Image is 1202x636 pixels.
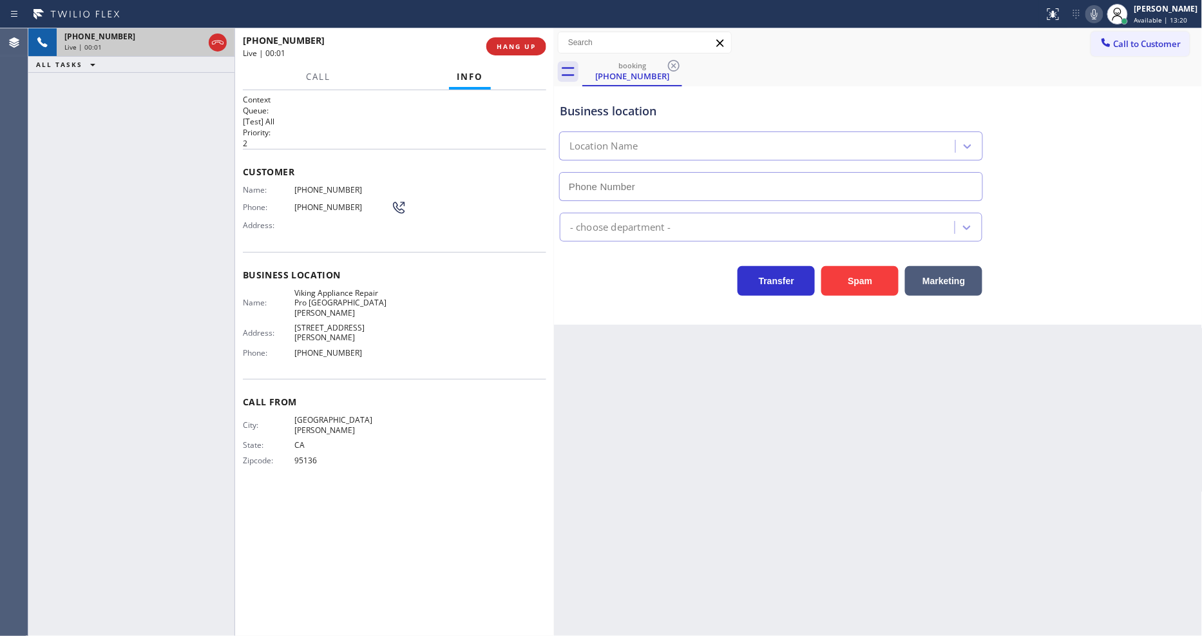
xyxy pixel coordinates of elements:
[584,70,681,82] div: [PHONE_NUMBER]
[584,61,681,70] div: booking
[243,94,546,105] h1: Context
[306,71,330,82] span: Call
[243,298,294,307] span: Name:
[243,456,294,465] span: Zipcode:
[243,185,294,195] span: Name:
[294,288,391,318] span: Viking Appliance Repair Pro [GEOGRAPHIC_DATA][PERSON_NAME]
[558,32,731,53] input: Search
[905,266,982,296] button: Marketing
[821,266,899,296] button: Spam
[243,396,546,408] span: Call From
[569,139,638,154] div: Location Name
[243,34,325,46] span: [PHONE_NUMBER]
[36,60,82,69] span: ALL TASKS
[64,43,102,52] span: Live | 00:01
[243,48,285,59] span: Live | 00:01
[584,57,681,85] div: (408) 723-8377
[486,37,546,55] button: HANG UP
[449,64,491,90] button: Info
[28,57,108,72] button: ALL TASKS
[243,105,546,116] h2: Queue:
[570,220,671,235] div: - choose department -
[294,348,391,358] span: [PHONE_NUMBER]
[294,202,391,212] span: [PHONE_NUMBER]
[497,42,536,51] span: HANG UP
[209,34,227,52] button: Hang up
[243,116,546,127] p: [Test] All
[243,420,294,430] span: City:
[1114,38,1181,50] span: Call to Customer
[243,202,294,212] span: Phone:
[243,348,294,358] span: Phone:
[243,220,294,230] span: Address:
[1085,5,1103,23] button: Mute
[294,323,391,343] span: [STREET_ADDRESS][PERSON_NAME]
[294,456,391,465] span: 95136
[243,269,546,281] span: Business location
[1134,3,1198,14] div: [PERSON_NAME]
[243,440,294,450] span: State:
[243,166,546,178] span: Customer
[1134,15,1188,24] span: Available | 13:20
[64,31,135,42] span: [PHONE_NUMBER]
[243,328,294,338] span: Address:
[294,415,391,435] span: [GEOGRAPHIC_DATA][PERSON_NAME]
[560,102,982,120] div: Business location
[738,266,815,296] button: Transfer
[243,138,546,149] p: 2
[457,71,483,82] span: Info
[243,127,546,138] h2: Priority:
[294,185,391,195] span: [PHONE_NUMBER]
[559,172,983,201] input: Phone Number
[1091,32,1190,56] button: Call to Customer
[298,64,338,90] button: Call
[294,440,391,450] span: CA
